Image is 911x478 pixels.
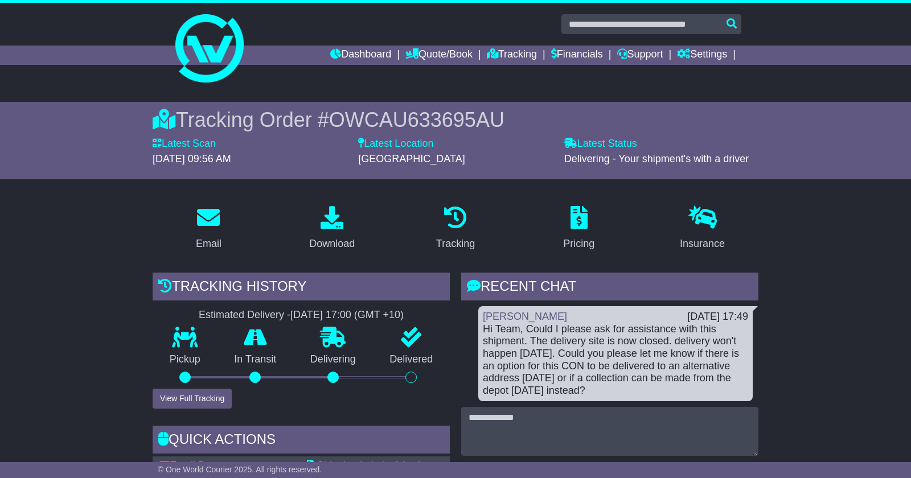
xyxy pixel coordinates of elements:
[188,202,229,256] a: Email
[358,153,465,164] span: [GEOGRAPHIC_DATA]
[617,46,663,65] a: Support
[436,236,475,252] div: Tracking
[564,138,637,150] label: Latest Status
[218,353,294,366] p: In Transit
[196,236,221,252] div: Email
[563,236,594,252] div: Pricing
[358,138,433,150] label: Latest Location
[153,426,450,456] div: Quick Actions
[487,46,537,65] a: Tracking
[158,465,322,474] span: © One World Courier 2025. All rights reserved.
[153,309,450,322] div: Estimated Delivery -
[564,153,749,164] span: Delivering - Your shipment's with a driver
[556,202,602,256] a: Pricing
[290,309,404,322] div: [DATE] 17:00 (GMT +10)
[483,323,748,397] div: Hi Team, Could I please ask for assistance with this shipment. The delivery site is now closed. d...
[330,46,391,65] a: Dashboard
[153,138,216,150] label: Latest Scan
[672,202,732,256] a: Insurance
[307,460,438,471] a: Shipping Label - A4 printer
[302,202,362,256] a: Download
[680,236,725,252] div: Insurance
[483,311,567,322] a: [PERSON_NAME]
[329,108,504,131] span: OWCAU633695AU
[153,389,232,409] button: View Full Tracking
[373,353,450,366] p: Delivered
[405,46,473,65] a: Quote/Book
[429,202,482,256] a: Tracking
[153,353,218,366] p: Pickup
[677,46,727,65] a: Settings
[159,460,250,471] a: Email Documents
[551,46,603,65] a: Financials
[309,236,355,252] div: Download
[153,153,231,164] span: [DATE] 09:56 AM
[293,353,373,366] p: Delivering
[153,108,758,132] div: Tracking Order #
[687,311,748,323] div: [DATE] 17:49
[461,273,758,303] div: RECENT CHAT
[153,273,450,303] div: Tracking history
